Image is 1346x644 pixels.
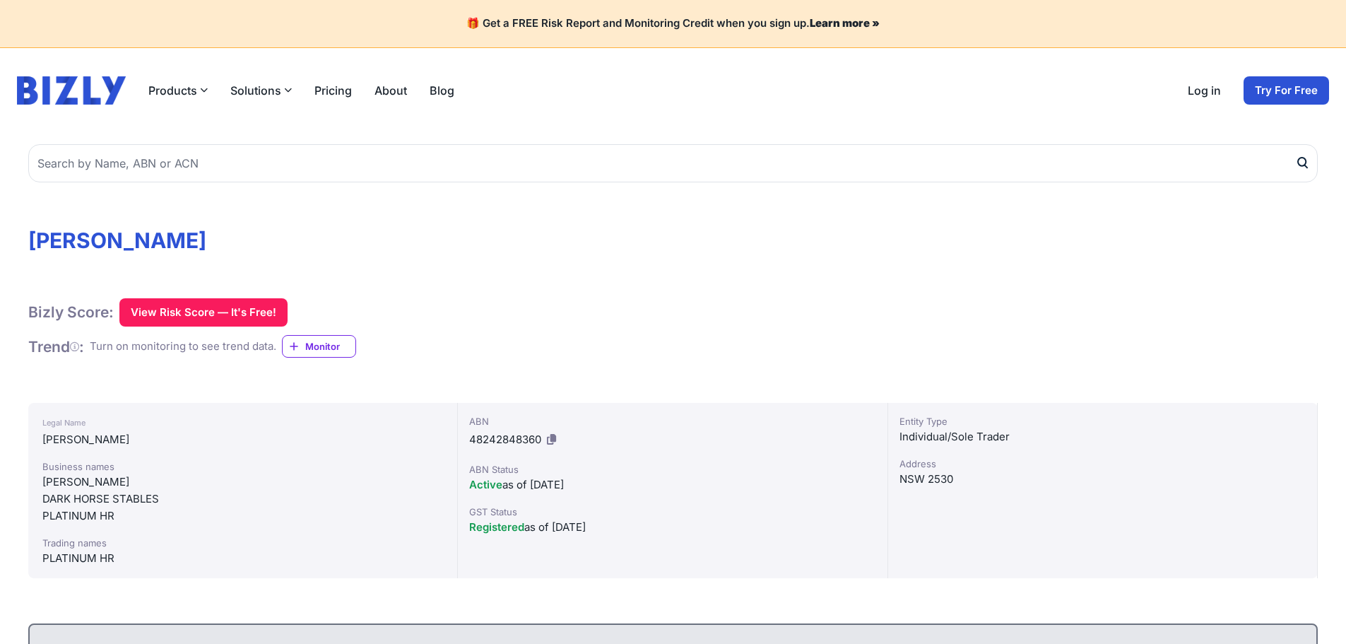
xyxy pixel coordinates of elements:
a: About [374,82,407,99]
a: Blog [430,82,454,99]
div: [PERSON_NAME] [42,431,443,448]
div: as of [DATE] [469,476,875,493]
div: ABN [469,414,875,428]
div: NSW 2530 [899,471,1306,488]
div: Address [899,457,1306,471]
a: Pricing [314,82,352,99]
a: Log in [1188,82,1221,99]
div: GST Status [469,505,875,519]
span: Active [469,478,502,491]
div: Turn on monitoring to see trend data. [90,339,276,355]
span: Registered [469,520,524,534]
div: Entity Type [899,414,1306,428]
button: Solutions [230,82,292,99]
button: View Risk Score — It's Free! [119,298,288,327]
h4: 🎁 Get a FREE Risk Report and Monitoring Credit when you sign up. [17,17,1329,30]
div: ABN Status [469,462,875,476]
div: Legal Name [42,414,443,431]
a: Learn more » [810,16,880,30]
a: Try For Free [1244,76,1329,105]
div: Business names [42,459,443,474]
div: Individual/Sole Trader [899,428,1306,445]
span: 48242848360 [469,433,541,446]
span: Monitor [305,339,355,353]
button: Products [148,82,208,99]
div: PLATINUM HR [42,508,443,525]
div: PLATINUM HR [42,550,443,567]
h1: [PERSON_NAME] [28,228,1318,253]
input: Search by Name, ABN or ACN [28,144,1318,182]
div: as of [DATE] [469,519,875,536]
div: Trading names [42,536,443,550]
a: Monitor [282,335,356,358]
h1: Trend : [28,337,84,356]
div: DARK HORSE STABLES [42,491,443,508]
h1: Bizly Score: [28,303,114,322]
div: [PERSON_NAME] [42,474,443,491]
